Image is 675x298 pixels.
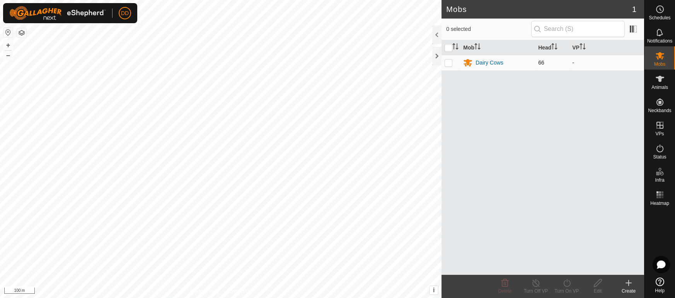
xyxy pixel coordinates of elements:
input: Search (S) [531,21,625,37]
p-sorticon: Activate to sort [452,44,459,51]
span: VPs [655,131,664,136]
button: i [430,286,438,295]
span: DD [121,9,129,17]
span: Status [653,155,666,159]
span: Help [655,288,665,293]
th: VP [569,40,644,55]
th: Mob [460,40,535,55]
button: Map Layers [17,28,26,37]
span: Infra [655,178,664,182]
span: Schedules [649,15,670,20]
span: Notifications [647,39,672,43]
span: 66 [538,60,544,66]
a: Privacy Policy [190,288,219,295]
div: Turn Off VP [520,288,551,295]
td: - [569,55,644,70]
h2: Mobs [446,5,632,14]
p-sorticon: Activate to sort [580,44,586,51]
button: – [3,51,13,60]
p-sorticon: Activate to sort [551,44,557,51]
div: Create [613,288,644,295]
img: Gallagher Logo [9,6,106,20]
a: Help [644,274,675,296]
a: Contact Us [228,288,251,295]
span: i [433,287,435,293]
span: Heatmap [650,201,669,206]
div: Edit [582,288,613,295]
div: Turn On VP [551,288,582,295]
span: Animals [651,85,668,90]
span: Delete [498,288,512,294]
div: Dairy Cows [476,59,503,67]
span: Mobs [654,62,665,66]
span: 1 [632,3,636,15]
span: 0 selected [446,25,531,33]
button: Reset Map [3,28,13,37]
button: + [3,41,13,50]
th: Head [535,40,569,55]
span: Neckbands [648,108,671,113]
p-sorticon: Activate to sort [474,44,481,51]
